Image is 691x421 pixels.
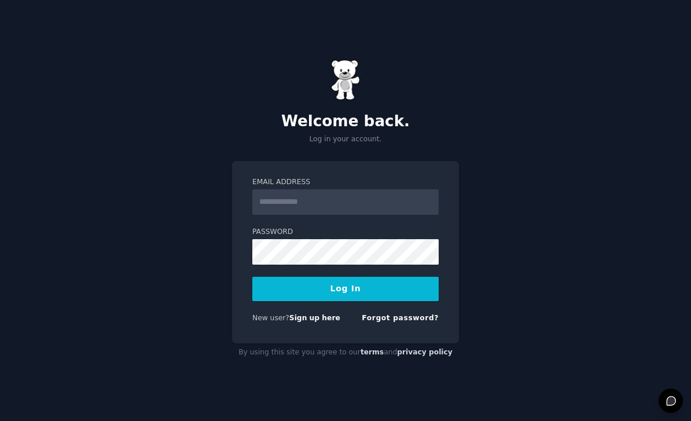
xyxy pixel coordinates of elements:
[232,134,459,145] p: Log in your account.
[397,348,453,356] a: privacy policy
[232,343,459,362] div: By using this site you agree to our and
[252,314,289,322] span: New user?
[252,227,439,237] label: Password
[289,314,340,322] a: Sign up here
[361,348,384,356] a: terms
[232,112,459,131] h2: Welcome back.
[252,277,439,301] button: Log In
[331,60,360,100] img: Gummy Bear
[252,177,439,188] label: Email Address
[362,314,439,322] a: Forgot password?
